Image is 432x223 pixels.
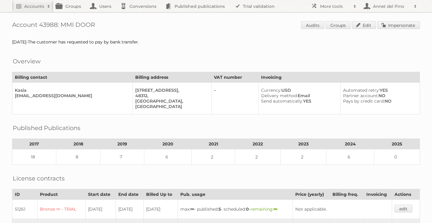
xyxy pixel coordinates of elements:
[24,3,44,9] h2: Accounts
[86,189,116,200] th: Start date
[116,189,144,200] th: End date
[352,21,376,29] a: Edit
[250,206,277,212] span: remaining:
[144,149,192,165] td: 6
[12,149,56,165] td: 18
[261,98,335,104] div: YES
[144,139,192,149] th: 2020
[12,200,38,219] td: 51261
[261,93,335,98] div: Email
[374,149,420,165] td: 0
[135,98,206,104] div: [GEOGRAPHIC_DATA],
[301,21,324,29] a: Audits
[326,139,374,149] th: 2024
[261,93,298,98] span: Delivery method:
[86,200,116,219] td: [DATE]
[12,189,38,200] th: ID
[135,88,206,93] div: [STREET_ADDRESS],
[326,149,374,165] td: 6
[364,189,392,200] th: Invoicing
[320,3,350,9] h2: More tools
[15,88,128,93] div: Kasia
[330,189,364,200] th: Billing freq.
[100,149,144,165] td: 7
[144,189,178,200] th: Billed Up to
[12,21,420,30] h1: Account 43988: MMI DOOR
[133,72,211,83] th: Billing address
[56,149,100,165] td: 8
[12,39,420,45] div: [DATE]-The customer has requested to pay by bank transfer.
[343,98,415,104] div: NO
[281,139,326,149] th: 2023
[211,83,258,114] td: –
[135,104,206,109] div: [GEOGRAPHIC_DATA]
[293,200,392,219] td: Not applicable.
[261,88,335,93] div: USD
[192,149,235,165] td: 2
[15,93,128,98] div: [EMAIL_ADDRESS][DOMAIN_NAME]
[12,72,133,83] th: Billing contact
[392,189,420,200] th: Actions
[343,93,415,98] div: NO
[326,21,351,29] a: Groups
[144,200,178,219] td: [DATE]
[192,139,235,149] th: 2021
[13,123,80,132] h2: Published Publications
[38,189,86,200] th: Product
[178,200,293,219] td: max: - published: - scheduled: -
[374,139,420,149] th: 2025
[377,21,420,29] a: Impersonate
[116,200,144,219] td: [DATE]
[343,88,415,93] div: YES
[343,93,378,98] span: Partner account:
[246,206,249,212] strong: 0
[12,139,56,149] th: 2017
[235,139,280,149] th: 2022
[261,98,303,104] span: Send automatically:
[343,88,380,93] span: Automated retry:
[13,57,41,66] h2: Overview
[293,189,330,200] th: Price (yearly)
[56,139,100,149] th: 2018
[178,189,293,200] th: Pub. usage
[13,174,65,183] h2: License contracts
[211,72,258,83] th: VAT number
[394,205,412,212] a: edit
[371,3,411,9] h2: Annet del Pino
[343,98,385,104] span: Pays by credit card:
[38,200,86,219] td: Bronze ∞ - TRIAL
[273,206,277,212] strong: ∞
[135,93,206,98] div: 48312,
[100,139,144,149] th: 2019
[258,72,420,83] th: Invoicing
[218,206,221,212] strong: 5
[190,206,194,212] strong: ∞
[261,88,281,93] span: Currency:
[281,149,326,165] td: 2
[235,149,280,165] td: 2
